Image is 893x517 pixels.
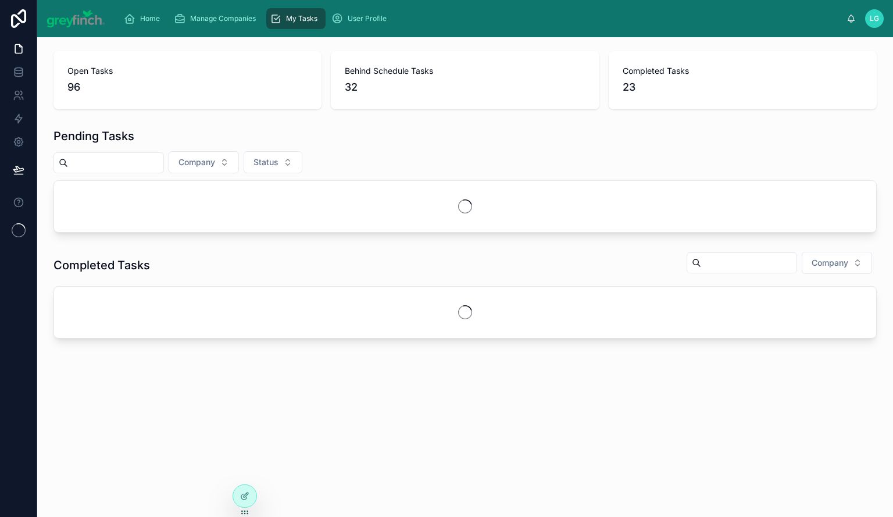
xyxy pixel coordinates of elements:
[812,257,848,269] span: Company
[244,151,302,173] button: Select Button
[190,14,256,23] span: Manage Companies
[266,8,326,29] a: My Tasks
[53,128,134,144] h1: Pending Tasks
[115,6,847,31] div: scrollable content
[348,14,387,23] span: User Profile
[47,9,105,28] img: App logo
[286,14,317,23] span: My Tasks
[345,65,585,77] span: Behind Schedule Tasks
[178,156,215,168] span: Company
[67,79,308,95] span: 96
[870,14,879,23] span: LG
[53,257,150,273] h1: Completed Tasks
[345,79,585,95] span: 32
[67,65,308,77] span: Open Tasks
[623,65,863,77] span: Completed Tasks
[140,14,160,23] span: Home
[623,79,863,95] span: 23
[120,8,168,29] a: Home
[169,151,239,173] button: Select Button
[328,8,395,29] a: User Profile
[253,156,278,168] span: Status
[170,8,264,29] a: Manage Companies
[802,252,872,274] button: Select Button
